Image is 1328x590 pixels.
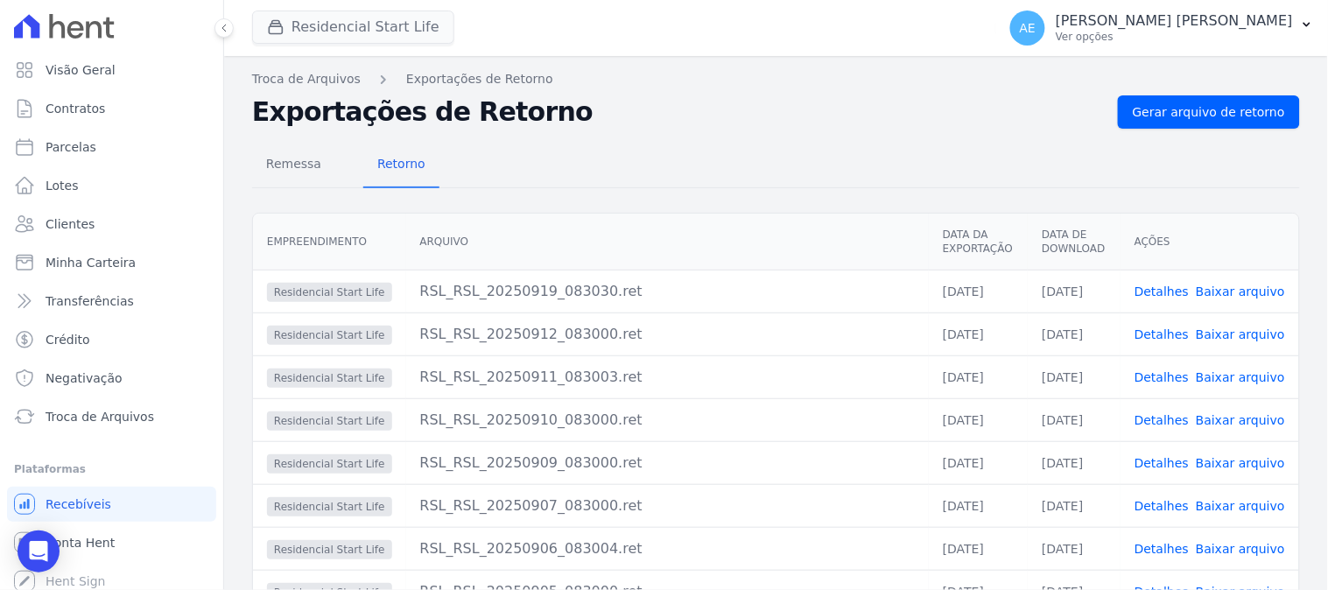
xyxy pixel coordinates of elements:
[996,4,1328,53] button: AE [PERSON_NAME] [PERSON_NAME] Ver opções
[1121,214,1299,270] th: Ações
[929,527,1028,570] td: [DATE]
[46,292,134,310] span: Transferências
[7,130,216,165] a: Parcelas
[7,322,216,357] a: Crédito
[929,313,1028,355] td: [DATE]
[1196,284,1285,299] a: Baixar arquivo
[46,254,136,271] span: Minha Carteira
[1118,95,1300,129] a: Gerar arquivo de retorno
[406,214,930,270] th: Arquivo
[1133,103,1285,121] span: Gerar arquivo de retorno
[929,441,1028,484] td: [DATE]
[1056,30,1293,44] p: Ver opções
[929,355,1028,398] td: [DATE]
[1135,499,1189,513] a: Detalhes
[1135,327,1189,341] a: Detalhes
[7,245,216,280] a: Minha Carteira
[267,326,392,345] span: Residencial Start Life
[267,497,392,516] span: Residencial Start Life
[7,487,216,522] a: Recebíveis
[46,215,95,233] span: Clientes
[420,324,916,345] div: RSL_RSL_20250912_083000.ret
[7,399,216,434] a: Troca de Arquivos
[1135,413,1189,427] a: Detalhes
[14,459,209,480] div: Plataformas
[252,70,1300,88] nav: Breadcrumb
[1028,441,1121,484] td: [DATE]
[929,484,1028,527] td: [DATE]
[46,408,154,425] span: Troca de Arquivos
[46,100,105,117] span: Contratos
[18,530,60,572] div: Open Intercom Messenger
[46,534,115,551] span: Conta Hent
[253,214,406,270] th: Empreendimento
[267,283,392,302] span: Residencial Start Life
[420,281,916,302] div: RSL_RSL_20250919_083030.ret
[1028,484,1121,527] td: [DATE]
[7,361,216,396] a: Negativação
[1135,542,1189,556] a: Detalhes
[1028,398,1121,441] td: [DATE]
[267,540,392,559] span: Residencial Start Life
[1028,214,1121,270] th: Data de Download
[1135,370,1189,384] a: Detalhes
[252,143,439,188] nav: Tab selector
[1135,284,1189,299] a: Detalhes
[46,61,116,79] span: Visão Geral
[1196,542,1285,556] a: Baixar arquivo
[420,495,916,516] div: RSL_RSL_20250907_083000.ret
[1028,527,1121,570] td: [DATE]
[252,11,454,44] button: Residencial Start Life
[7,284,216,319] a: Transferências
[267,369,392,388] span: Residencial Start Life
[46,331,90,348] span: Crédito
[252,70,361,88] a: Troca de Arquivos
[1028,270,1121,313] td: [DATE]
[46,138,96,156] span: Parcelas
[1196,327,1285,341] a: Baixar arquivo
[367,146,436,181] span: Retorno
[1020,22,1036,34] span: AE
[7,207,216,242] a: Clientes
[1196,456,1285,470] a: Baixar arquivo
[256,146,332,181] span: Remessa
[420,453,916,474] div: RSL_RSL_20250909_083000.ret
[267,411,392,431] span: Residencial Start Life
[420,538,916,559] div: RSL_RSL_20250906_083004.ret
[46,495,111,513] span: Recebíveis
[929,214,1028,270] th: Data da Exportação
[46,369,123,387] span: Negativação
[1196,370,1285,384] a: Baixar arquivo
[267,454,392,474] span: Residencial Start Life
[1028,355,1121,398] td: [DATE]
[1056,12,1293,30] p: [PERSON_NAME] [PERSON_NAME]
[363,143,439,188] a: Retorno
[1135,456,1189,470] a: Detalhes
[1196,413,1285,427] a: Baixar arquivo
[420,410,916,431] div: RSL_RSL_20250910_083000.ret
[406,70,553,88] a: Exportações de Retorno
[929,398,1028,441] td: [DATE]
[7,53,216,88] a: Visão Geral
[7,91,216,126] a: Contratos
[929,270,1028,313] td: [DATE]
[1028,313,1121,355] td: [DATE]
[7,525,216,560] a: Conta Hent
[7,168,216,203] a: Lotes
[46,177,79,194] span: Lotes
[420,367,916,388] div: RSL_RSL_20250911_083003.ret
[252,143,335,188] a: Remessa
[252,96,1104,128] h2: Exportações de Retorno
[1196,499,1285,513] a: Baixar arquivo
